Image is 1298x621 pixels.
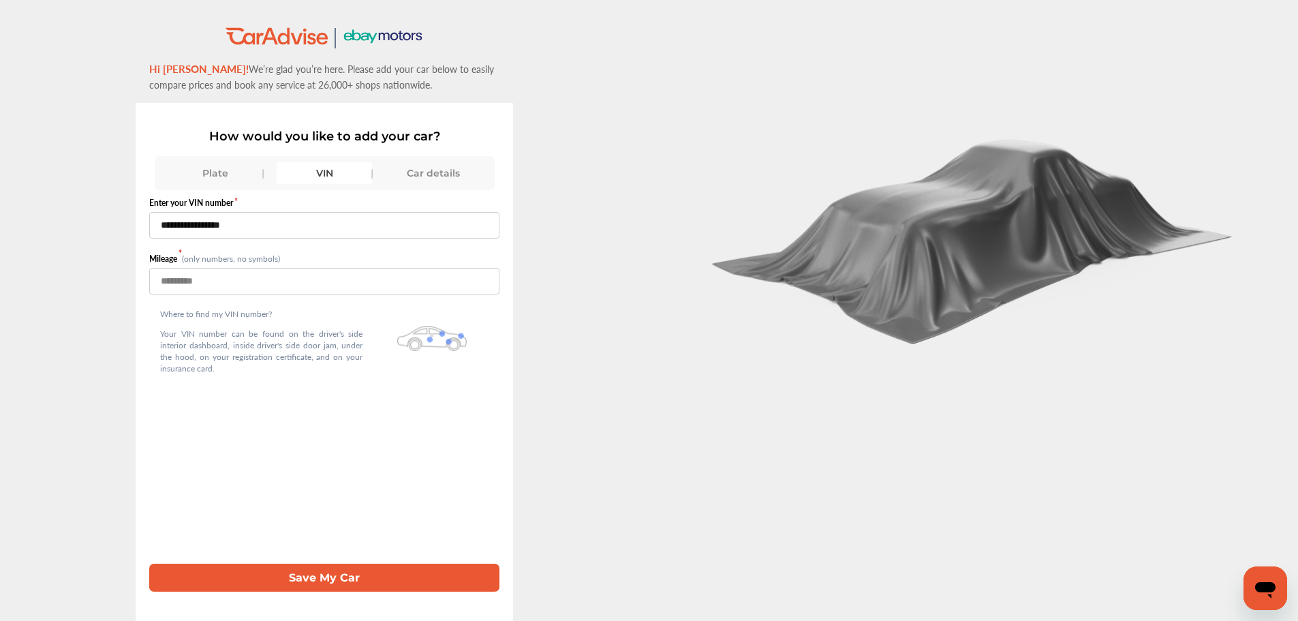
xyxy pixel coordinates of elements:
div: VIN [277,162,372,184]
img: olbwX0zPblBWoAAAAASUVORK5CYII= [397,326,467,351]
label: Mileage [149,253,182,264]
div: Car details [386,162,481,184]
p: Where to find my VIN number? [160,308,362,320]
p: How would you like to add your car? [149,129,499,144]
span: We’re glad you’re here. Please add your car below to easily compare prices and book any service a... [149,62,494,91]
div: Plate [168,162,263,184]
p: Your VIN number can be found on the driver's side interior dashboard, inside driver's side door j... [160,328,362,374]
iframe: Button to launch messaging window [1243,566,1287,610]
small: (only numbers, no symbols) [182,253,280,264]
span: Hi [PERSON_NAME]! [149,61,249,76]
label: Enter your VIN number [149,197,499,209]
img: carCoverBlack.2823a3dccd746e18b3f8.png [701,124,1246,345]
button: Save My Car [149,564,499,592]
